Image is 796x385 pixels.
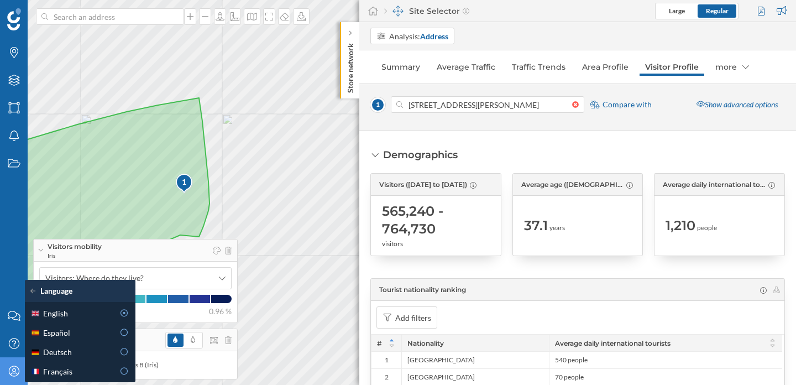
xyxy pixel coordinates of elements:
span: 70 people [555,373,584,382]
div: 1 [175,173,192,193]
span: years [549,223,565,233]
span: Compare with [603,99,652,110]
span: Support [23,8,63,18]
span: Tourist nationality ranking [379,285,466,295]
span: Visitors: Where do they live? [45,273,144,284]
span: 37.1 [524,217,548,235]
strong: Address [420,32,448,41]
div: Analysis: [389,30,448,42]
span: Visitors mobility [48,242,102,252]
span: 1,210 [666,217,695,235]
span: Regular [706,7,729,15]
span: Español [43,327,70,339]
span: Average daily international tourists ([DATE] to [DATE]) [663,180,766,190]
span: Français [43,366,72,377]
div: # [371,335,401,351]
div: [GEOGRAPHIC_DATA] [401,352,549,368]
span: visitors [382,239,403,249]
div: 1 [371,352,401,368]
span: Average daily international tourists [555,339,671,347]
div: 1 [175,176,193,188]
div: Site Selector [384,6,469,17]
img: pois-map-marker.svg [175,173,194,195]
span: people [697,223,717,233]
span: Visitors ([DATE] to [DATE]) [379,180,467,190]
span: 1 [370,97,385,112]
span: 540 people [555,356,588,365]
div: 2 [371,368,401,385]
div: Demographics [383,148,458,162]
a: Summary [376,58,426,76]
div: Add filters [395,312,431,324]
span: 565,240 - 764,730 [382,202,490,238]
a: Area Profile [577,58,634,76]
div: Show advanced options [690,95,784,115]
span: 0.96 % [209,306,232,317]
img: Geoblink Logo [7,8,21,30]
span: Iris [48,252,102,259]
span: Average age ([DEMOGRAPHIC_DATA][DATE] to [DATE]) [521,180,624,190]
span: Large [669,7,685,15]
div: more [710,58,755,76]
a: Visitor Profile [640,58,704,76]
div: Nationality [401,335,549,351]
img: dashboards-manager.svg [392,6,404,17]
p: Store network [345,39,356,93]
a: Traffic Trends [506,58,571,76]
div: [GEOGRAPHIC_DATA] [401,368,549,385]
span: Deutsch [43,346,72,358]
a: Average Traffic [431,58,501,76]
span: English [43,308,68,319]
div: Language [30,285,130,296]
